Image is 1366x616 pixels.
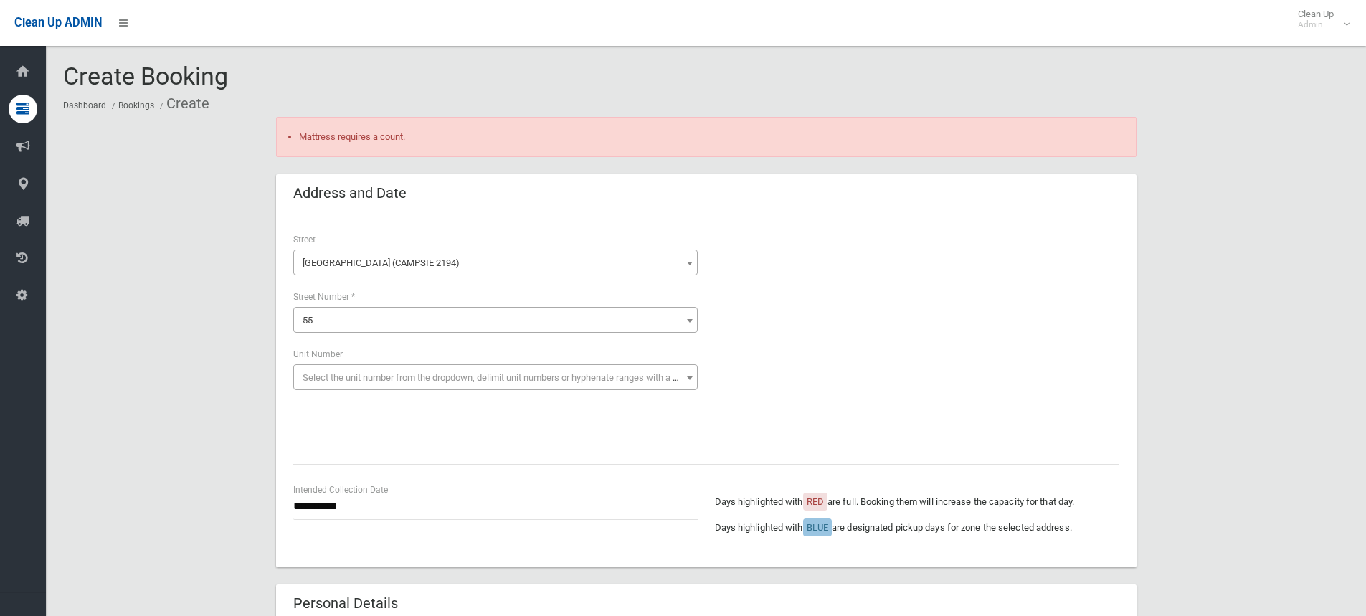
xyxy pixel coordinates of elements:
[303,315,313,326] span: 55
[807,496,824,507] span: RED
[297,253,694,273] span: Ninth Avenue (CAMPSIE 2194)
[1291,9,1348,30] span: Clean Up
[63,100,106,110] a: Dashboard
[276,179,424,207] header: Address and Date
[156,90,209,117] li: Create
[293,250,698,275] span: Ninth Avenue (CAMPSIE 2194)
[118,100,154,110] a: Bookings
[299,128,1125,146] li: Mattress requires a count.
[807,522,828,533] span: BLUE
[297,311,694,331] span: 55
[715,519,1119,536] p: Days highlighted with are designated pickup days for zone the selected address.
[14,16,102,29] span: Clean Up ADMIN
[1298,19,1334,30] small: Admin
[303,372,703,383] span: Select the unit number from the dropdown, delimit unit numbers or hyphenate ranges with a comma
[715,493,1119,511] p: Days highlighted with are full. Booking them will increase the capacity for that day.
[63,62,228,90] span: Create Booking
[293,307,698,333] span: 55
